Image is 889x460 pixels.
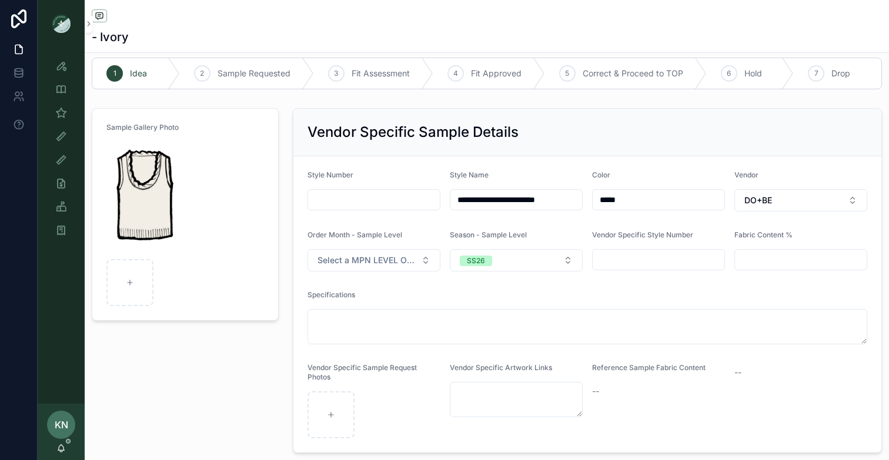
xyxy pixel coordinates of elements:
span: Reference Sample Fabric Content [592,363,706,372]
span: Correct & Proceed to TOP [583,68,683,79]
span: Idea [130,68,147,79]
span: Fit Approved [471,68,522,79]
span: Style Number [308,170,353,179]
span: Sample Gallery Photo [106,123,179,132]
span: 5 [565,69,569,78]
div: scrollable content [38,47,85,256]
span: Drop [831,68,850,79]
span: 1 [113,69,116,78]
span: -- [734,367,741,378]
span: -- [592,385,599,397]
button: Select Button [734,189,867,211]
button: Select Button [308,249,440,271]
span: Style Name [450,170,489,179]
span: Color [592,170,610,179]
span: Season - Sample Level [450,230,527,239]
span: 3 [334,69,338,78]
span: 6 [727,69,731,78]
span: 2 [200,69,204,78]
span: Vendor [734,170,758,179]
h2: Vendor Specific Sample Details [308,123,519,142]
span: 7 [814,69,818,78]
span: Vendor Specific Artwork Links [450,363,552,372]
span: Vendor Specific Style Number [592,230,693,239]
button: Select Button [450,249,583,271]
img: Screenshot-2025-07-21-at-12.36.21-PM.png [106,142,180,254]
span: Fit Assessment [352,68,410,79]
span: DO+BE [744,194,772,206]
span: Specifications [308,290,355,299]
span: Fabric Content % [734,230,793,239]
span: Order Month - Sample Level [308,230,402,239]
span: Hold [744,68,762,79]
span: KN [55,418,68,432]
div: SS26 [467,256,485,266]
span: Sample Requested [218,68,290,79]
h1: - Ivory [92,29,129,45]
img: App logo [52,14,71,33]
span: Select a MPN LEVEL ORDER MONTH [317,254,416,266]
span: 4 [453,69,458,78]
span: Vendor Specific Sample Request Photos [308,363,417,381]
